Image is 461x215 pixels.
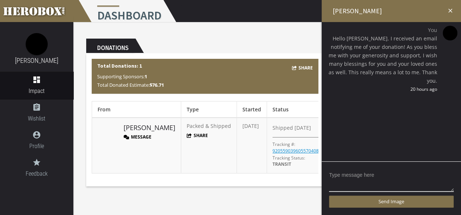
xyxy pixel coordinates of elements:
span: Shipped [DATE] [272,124,311,132]
a: 9205590396055704082766 [272,148,329,154]
span: Total Donated Estimate: [97,82,164,88]
span: 20 hours ago [327,85,437,93]
img: image [26,33,48,55]
span: You [327,26,437,34]
span: Send Image [378,198,404,205]
a: [PERSON_NAME] [124,123,175,133]
span: Tracking Status: [272,155,305,161]
b: Total Donations: 1 [97,62,142,69]
th: Type [181,101,237,118]
a: [PERSON_NAME] [15,57,58,64]
button: Share [292,64,313,72]
th: Status [267,101,339,118]
button: Message [124,134,151,140]
h2: Donations [86,39,135,53]
th: Started [237,101,267,118]
td: [DATE] [237,118,267,173]
div: Total Donations: 1 [92,59,318,94]
span: TRANSIT [272,161,291,167]
th: From [92,101,181,118]
i: dashboard [32,75,41,84]
img: image [98,122,116,141]
img: image [443,26,457,40]
p: Tracking #: [272,141,295,147]
b: 1 [144,73,147,80]
b: $76.71 [150,82,164,88]
button: Share [187,132,208,139]
i: close [447,7,454,14]
span: Supporting Sponsors: [97,73,147,80]
span: Packed & Shipped [187,122,231,129]
span: Hello [PERSON_NAME]. I received an email notifying me of your donation! As you bless me with your... [327,34,437,85]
